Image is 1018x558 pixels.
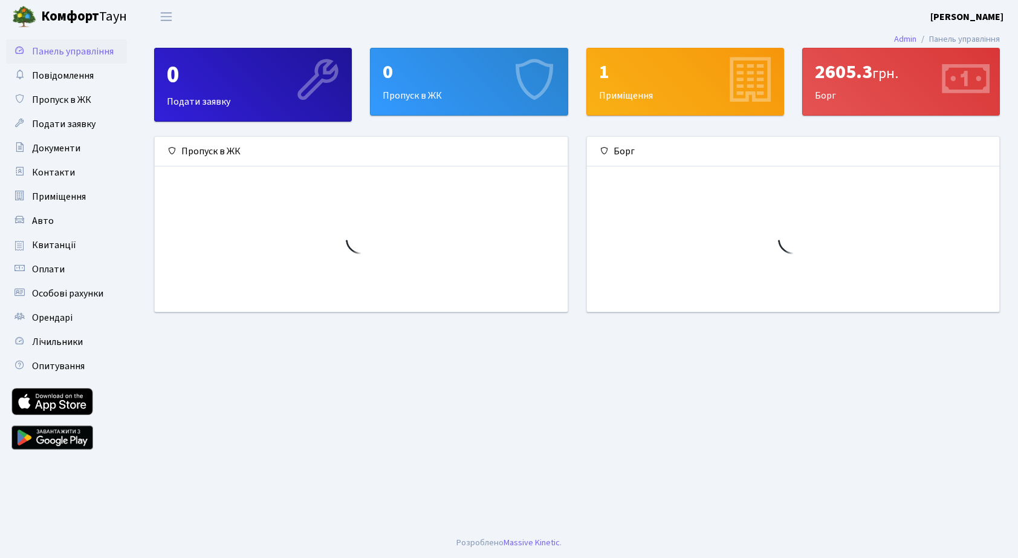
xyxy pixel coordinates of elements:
span: Орендарі [32,311,73,324]
a: Лічильники [6,330,127,354]
a: Admin [894,33,916,45]
a: Особові рахунки [6,281,127,306]
a: Орендарі [6,306,127,330]
span: Лічильники [32,335,83,349]
div: Пропуск в ЖК [371,48,567,115]
button: Переключити навігацію [151,7,181,27]
div: 2605.3 [815,61,987,84]
a: Опитування [6,354,127,378]
div: 0 [167,61,339,90]
div: Розроблено . [456,536,562,550]
a: Квитанції [6,233,127,257]
span: Квитанції [32,238,76,252]
a: 0Подати заявку [154,48,352,122]
li: Панель управління [916,33,1000,46]
a: 1Приміщення [586,48,784,116]
span: Опитування [32,359,85,373]
span: Таун [41,7,127,27]
a: Документи [6,136,127,160]
div: 0 [383,61,555,84]
div: Подати заявку [155,48,351,121]
a: Пропуск в ЖК [6,88,127,112]
span: Подати заявку [32,117,96,131]
a: Оплати [6,257,127,281]
a: Повідомлення [6,64,127,88]
a: Контакти [6,160,127,185]
img: logo.png [12,5,36,29]
b: Комфорт [41,7,99,26]
span: Контакти [32,166,75,179]
a: 0Пропуск в ЖК [370,48,568,116]
div: 1 [599,61,771,84]
span: Пропуск в ЖК [32,93,91,107]
nav: breadcrumb [876,27,1018,52]
div: Пропуск в ЖК [155,137,568,166]
span: Документи [32,142,80,155]
span: Особові рахунки [32,287,103,300]
span: Оплати [32,263,65,276]
a: Авто [6,209,127,233]
a: Панель управління [6,39,127,64]
span: Приміщення [32,190,86,203]
div: Борг [803,48,999,115]
a: Подати заявку [6,112,127,136]
span: Повідомлення [32,69,94,82]
a: Приміщення [6,185,127,209]
span: Авто [32,214,54,228]
a: [PERSON_NAME] [930,10,1003,24]
div: Борг [587,137,1000,166]
span: грн. [872,63,898,84]
a: Massive Kinetic [504,536,560,549]
span: Панель управління [32,45,114,58]
div: Приміщення [587,48,783,115]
